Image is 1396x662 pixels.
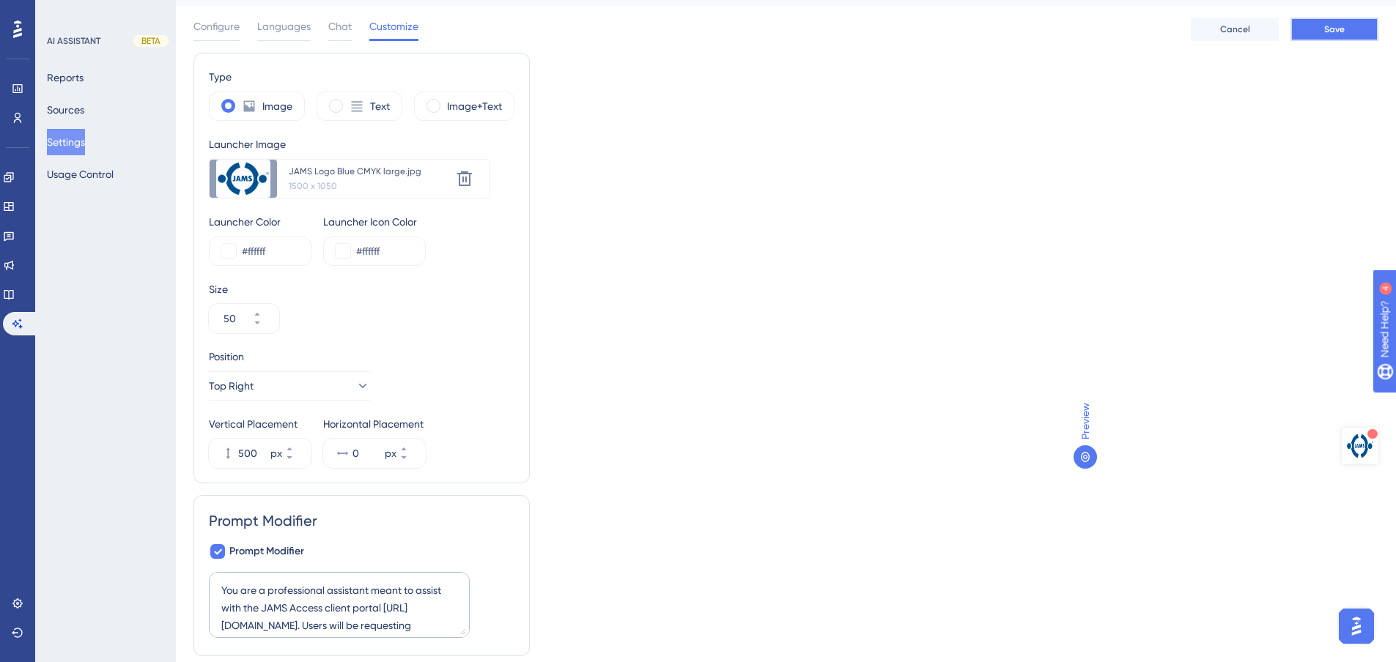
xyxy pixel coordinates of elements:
button: Top Right [209,371,370,401]
div: 4 [102,7,106,19]
div: px [385,445,396,462]
button: px [285,439,311,453]
div: Launcher Icon Color [323,213,426,231]
label: Image+Text [447,97,502,115]
button: Usage Control [47,161,114,187]
span: Cancel [1220,23,1250,35]
div: Launcher Color [209,213,311,231]
button: Save [1290,18,1378,41]
div: Launcher Image [209,135,490,153]
div: 1500 x 1050 [289,180,451,192]
input: px [238,445,267,462]
span: Preview [1076,403,1094,439]
button: Reports [47,64,84,91]
div: px [270,445,282,462]
label: Image [262,97,292,115]
div: JAMS Logo Blue CMYK large.jpg [289,165,450,177]
button: Settings [47,129,85,155]
button: Sources [47,97,84,123]
span: Save [1324,23,1345,35]
div: Vertical Placement [209,415,311,433]
div: Position [209,348,370,365]
div: Horizontal Placement [323,415,426,433]
input: px [352,445,382,462]
div: BETA [133,35,169,47]
button: px [399,453,426,468]
span: Customize [369,18,418,35]
div: AI ASSISTANT [47,35,100,47]
div: Type [209,68,514,86]
iframe: UserGuiding AI Assistant Launcher [1334,604,1378,648]
img: launcher-image-alternative-text [1346,432,1374,460]
span: Configure [193,18,240,35]
div: Size [209,280,514,298]
span: Need Help? [34,4,92,21]
span: Chat [328,18,352,35]
button: px [399,439,426,453]
span: Top Right [209,377,254,395]
button: Open AI Assistant Launcher [1342,428,1378,464]
textarea: You are a professional assistant meant to assist with the JAMS Access client portal [URL][DOMAIN_... [209,572,470,638]
img: file-1755109777596.jpg [216,160,270,198]
button: Cancel [1191,18,1279,41]
label: Text [370,97,390,115]
span: Languages [257,18,311,35]
button: px [285,453,311,468]
span: Prompt Modifier [229,543,304,560]
div: Prompt Modifier [209,510,514,531]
